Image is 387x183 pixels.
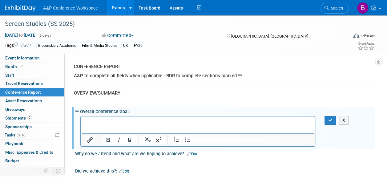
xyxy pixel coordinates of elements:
[75,107,375,115] div: ** Overall Conference Goal:
[5,98,42,103] span: Asset Reservations
[0,71,64,79] a: Staff
[0,148,64,157] a: Misc. Expenses & Credits
[75,166,375,174] div: Did we achieve this?:
[27,116,32,120] span: 2
[5,141,23,146] span: Playbook
[5,107,25,112] span: Giveaways
[360,33,375,38] div: In-Person
[339,116,349,125] button: X
[52,167,65,175] td: Toggle Event Tabs
[0,123,64,131] a: Sponsorships
[5,167,46,172] span: ROI, Objectives & ROO
[5,73,14,78] span: Staff
[5,158,19,163] span: Budget
[124,136,135,144] button: Underline
[85,136,95,144] button: Insert/edit link
[114,136,124,144] button: Italic
[0,88,64,96] a: Conference Report
[0,105,64,114] a: Giveaways
[74,90,370,96] div: OVERVIEW/SUMMARY
[103,136,113,144] button: Bold
[20,65,23,68] i: Booth reservation complete
[153,136,164,144] button: Superscript
[5,90,41,95] span: Conference Report
[74,63,370,70] div: CONFERENCE REPORT
[18,33,24,38] span: to
[182,136,193,144] button: Bullet list
[5,81,43,86] span: Travel Reservations
[5,124,32,129] span: Sponsorships
[17,133,25,137] span: 91%
[5,150,53,155] span: Misc. Expenses & Credits
[21,43,31,48] a: Edit
[357,2,369,14] img: Barbara Cohen Bastos
[320,3,349,14] a: Search
[99,32,136,39] button: Committed
[0,63,64,71] a: Booth
[0,97,64,105] a: Asset Reservations
[0,54,64,62] a: Event Information
[119,169,129,173] a: Edit
[321,32,375,41] div: Event Format
[81,116,315,133] iframe: Rich Text Area
[0,131,64,139] a: Tasks91%
[358,42,374,45] div: Event Rating
[143,136,153,144] button: Subscript
[5,32,37,38] span: [DATE] [DATE]
[74,73,370,79] div: A&P to complete all fields when applicable - BDR to complete sections marked **
[5,55,40,60] span: Event Information
[231,34,308,39] span: [GEOGRAPHIC_DATA], [GEOGRAPHIC_DATA]
[38,34,51,38] span: (3 days)
[3,18,343,30] div: Screen Studies (SS 2025)
[0,165,64,174] a: ROI, Objectives & ROO
[43,6,98,10] span: A&P Conference Workspace
[5,64,24,69] span: Booth
[5,42,31,49] td: Tags
[5,132,25,137] span: Tasks
[353,33,359,38] img: Format-Inperson.png
[0,140,64,148] a: Playbook
[80,43,119,49] div: Film & Media Studies
[5,5,36,11] img: ExhibitDay
[5,116,32,120] span: Shipments
[132,43,144,49] div: FY26
[75,149,375,157] div: Why do we attend and what are we hoping to achieve?:
[329,6,343,10] span: Search
[121,43,130,49] div: UK
[0,114,64,122] a: Shipments2
[41,167,52,175] td: Personalize Event Tab Strip
[0,157,64,165] a: Budget
[187,152,197,156] a: Edit
[36,43,78,49] div: Bloomsbury Academic
[171,136,182,144] button: Numbered list
[0,79,64,88] a: Travel Reservations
